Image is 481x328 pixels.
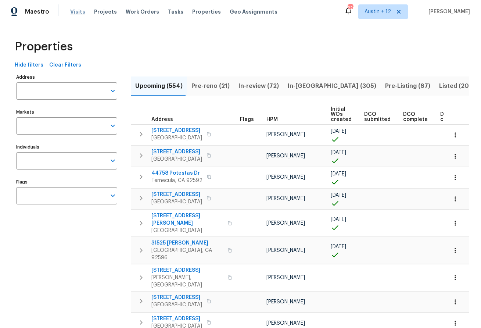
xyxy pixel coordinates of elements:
[15,61,43,70] span: Hide filters
[108,156,118,166] button: Open
[440,112,465,122] span: D0W complete
[49,61,81,70] span: Clear Filters
[151,156,202,163] span: [GEOGRAPHIC_DATA]
[94,8,117,15] span: Projects
[108,121,118,131] button: Open
[25,8,49,15] span: Maestro
[426,8,470,15] span: [PERSON_NAME]
[151,212,223,227] span: [STREET_ADDRESS][PERSON_NAME]
[151,294,202,301] span: [STREET_ADDRESS]
[365,8,391,15] span: Austin + 12
[16,180,117,184] label: Flags
[12,58,46,72] button: Hide filters
[266,275,305,280] span: [PERSON_NAME]
[151,170,202,177] span: 44758 Potestas Dr
[151,267,223,274] span: [STREET_ADDRESS]
[240,117,254,122] span: Flags
[266,132,305,137] span: [PERSON_NAME]
[266,299,305,304] span: [PERSON_NAME]
[15,43,73,50] span: Properties
[151,274,223,289] span: [PERSON_NAME], [GEOGRAPHIC_DATA]
[151,301,202,309] span: [GEOGRAPHIC_DATA]
[364,112,391,122] span: DCO submitted
[191,81,230,91] span: Pre-reno (21)
[151,134,202,142] span: [GEOGRAPHIC_DATA]
[266,117,278,122] span: HPM
[151,198,202,206] span: [GEOGRAPHIC_DATA]
[151,239,223,247] span: 31525 [PERSON_NAME]
[126,8,159,15] span: Work Orders
[288,81,376,91] span: In-[GEOGRAPHIC_DATA] (305)
[238,81,279,91] span: In-review (72)
[266,221,305,226] span: [PERSON_NAME]
[266,175,305,180] span: [PERSON_NAME]
[331,107,352,122] span: Initial WOs created
[151,191,202,198] span: [STREET_ADDRESS]
[46,58,84,72] button: Clear Filters
[403,112,428,122] span: DCO complete
[266,153,305,158] span: [PERSON_NAME]
[331,150,346,155] span: [DATE]
[151,227,223,234] span: [GEOGRAPHIC_DATA]
[266,248,305,253] span: [PERSON_NAME]
[439,81,479,91] span: Listed (2058)
[266,321,305,326] span: [PERSON_NAME]
[16,145,117,149] label: Individuals
[331,193,346,198] span: [DATE]
[108,86,118,96] button: Open
[135,81,183,91] span: Upcoming (554)
[151,247,223,261] span: [GEOGRAPHIC_DATA], CA 92596
[16,75,117,79] label: Address
[70,8,85,15] span: Visits
[266,196,305,201] span: [PERSON_NAME]
[151,177,202,184] span: Temecula, CA 92592
[331,129,346,134] span: [DATE]
[151,117,173,122] span: Address
[168,9,183,14] span: Tasks
[108,190,118,201] button: Open
[192,8,221,15] span: Properties
[151,315,202,322] span: [STREET_ADDRESS]
[331,217,346,222] span: [DATE]
[230,8,277,15] span: Geo Assignments
[16,110,117,114] label: Markets
[348,4,353,12] div: 220
[151,148,202,156] span: [STREET_ADDRESS]
[385,81,430,91] span: Pre-Listing (87)
[331,244,346,249] span: [DATE]
[331,171,346,177] span: [DATE]
[151,127,202,134] span: [STREET_ADDRESS]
